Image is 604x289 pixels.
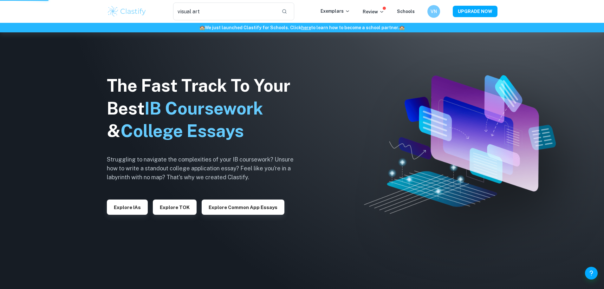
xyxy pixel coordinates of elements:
button: Explore IAs [107,200,148,215]
a: Explore IAs [107,204,148,210]
span: 🏫 [199,25,205,30]
button: Explore Common App essays [202,200,284,215]
a: Schools [397,9,415,14]
p: Review [363,8,384,15]
h6: Struggling to navigate the complexities of your IB coursework? Unsure how to write a standout col... [107,155,303,182]
h6: We just launched Clastify for Schools. Click to learn how to become a school partner. [1,24,603,31]
button: UPGRADE NOW [453,6,497,17]
input: Search for any exemplars... [173,3,277,20]
a: Explore Common App essays [202,204,284,210]
img: Clastify hero [364,75,556,214]
button: VN [427,5,440,18]
span: IB Coursework [145,98,263,118]
span: College Essays [120,121,244,141]
a: here [301,25,311,30]
button: Help and Feedback [585,267,598,279]
p: Exemplars [321,8,350,15]
button: Explore TOK [153,200,197,215]
img: Clastify logo [107,5,147,18]
a: Explore TOK [153,204,197,210]
h1: The Fast Track To Your Best & [107,74,303,143]
h6: VN [430,8,437,15]
span: 🏫 [399,25,405,30]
